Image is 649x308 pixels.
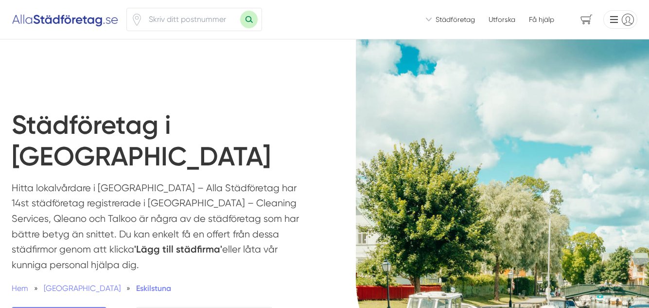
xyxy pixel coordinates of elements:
[12,109,338,181] h1: Städföretag i [GEOGRAPHIC_DATA]
[34,282,38,294] span: »
[131,14,143,26] svg: Pin / Karta
[12,282,306,294] nav: Breadcrumb
[131,14,143,26] span: Klicka för att använda din position.
[574,11,599,28] span: navigation-cart
[44,284,121,293] span: [GEOGRAPHIC_DATA]
[44,284,123,293] a: [GEOGRAPHIC_DATA]
[143,8,240,31] input: Skriv ditt postnummer
[489,15,515,24] a: Utforska
[12,284,28,293] a: Hem
[126,282,130,294] span: »
[529,15,554,24] span: Få hjälp
[136,284,171,293] a: Eskilstuna
[240,11,258,28] button: Sök med postnummer
[12,181,306,277] p: Hitta lokalvårdare i [GEOGRAPHIC_DATA] – Alla Städföretag har 14st städföretag registrerade i [GE...
[134,243,222,255] strong: 'Lägg till städfirma'
[12,12,119,27] img: Alla Städföretag
[436,15,475,24] span: Städföretag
